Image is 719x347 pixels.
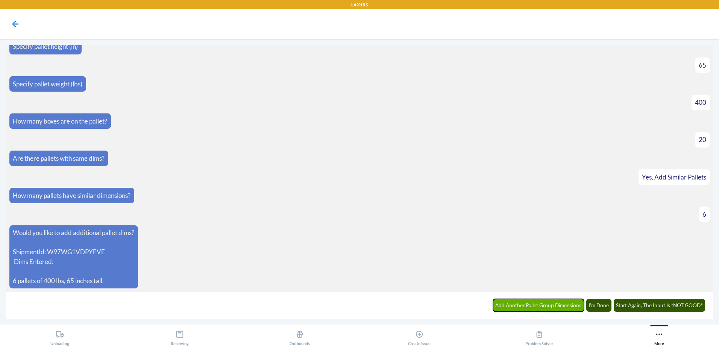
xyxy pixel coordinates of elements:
[642,173,706,181] span: Yes, Add Similar Pallets
[654,327,664,346] div: More
[13,42,78,51] p: Specify pallet height (in)
[13,247,134,266] p: ShipmentId: W97WG1VDPYFVE Dims Entered:
[614,299,705,312] button: Start Again, The Input Is *NOT GOOD*
[479,325,599,346] button: Problem Solver
[359,325,479,346] button: Create Issue
[493,299,584,312] button: Add Another Pallet Group Dimensions
[525,327,553,346] div: Problem Solver
[586,299,612,312] button: I'm Done
[13,191,130,201] p: How many pallets have similar dimensions?
[599,325,719,346] button: More
[240,325,359,346] button: Outbounds
[13,79,82,89] p: Specify pallet weight (lbs)
[699,136,706,143] span: 20
[13,154,105,163] p: Are there pallets with same dims?
[695,98,706,106] span: 400
[120,325,240,346] button: Receiving
[702,210,706,218] span: 6
[13,116,107,126] p: How many boxes are on the pallet?
[699,61,706,69] span: 65
[171,327,189,346] div: Receiving
[13,228,134,238] p: Would you like to add additional pallet dims?
[408,327,431,346] div: Create Issue
[290,327,310,346] div: Outbounds
[351,2,368,8] p: LAX1RS
[50,327,69,346] div: Unloading
[13,276,134,286] p: 6 pallets of 400 lbs, 65 inches tall.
